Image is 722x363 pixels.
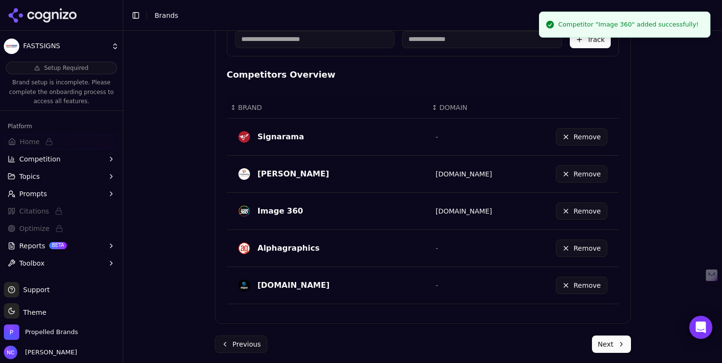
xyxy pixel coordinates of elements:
[558,20,699,29] div: Competitor "Image 360" added successfully!
[436,282,438,289] span: -
[570,31,611,48] button: Track
[592,336,631,353] button: Next
[238,280,250,291] img: signs.com
[44,64,88,72] span: Setup Required
[238,242,250,254] img: Alphagraphics
[238,205,250,217] img: Image 360
[4,324,19,340] img: Propelled Brands
[4,324,78,340] button: Open organization switcher
[556,165,607,183] button: Remove
[439,103,467,112] span: DOMAIN
[19,154,61,164] span: Competition
[6,78,117,107] p: Brand setup is incomplete. Please complete the onboarding process to access all features.
[4,119,119,134] div: Platform
[436,244,438,252] span: -
[238,103,262,112] span: BRAND
[4,169,119,184] button: Topics
[436,207,492,215] a: [DOMAIN_NAME]
[428,97,513,119] th: DOMAIN
[258,168,329,180] div: [PERSON_NAME]
[155,12,178,19] span: Brands
[227,97,428,119] th: BRAND
[556,202,607,220] button: Remove
[215,336,267,353] button: Previous
[4,39,19,54] img: FASTSIGNS
[436,133,438,141] span: -
[4,186,119,202] button: Prompts
[19,224,50,233] span: Optimize
[689,316,712,339] div: Open Intercom Messenger
[155,11,695,20] nav: breadcrumb
[436,170,492,178] a: [DOMAIN_NAME]
[4,346,17,359] img: Nataly Chigireva
[19,309,46,316] span: Theme
[227,68,619,81] h4: Competitors Overview
[21,348,77,357] span: [PERSON_NAME]
[19,206,49,216] span: Citations
[19,285,50,295] span: Support
[432,103,509,112] div: ↕DOMAIN
[49,242,67,249] span: BETA
[23,42,107,51] span: FASTSIGNS
[4,346,77,359] button: Open user button
[258,242,320,254] div: Alphagraphics
[19,241,45,251] span: Reports
[238,131,250,143] img: Signarama
[258,131,304,143] div: Signarama
[19,258,45,268] span: Toolbox
[231,103,424,112] div: ↕BRAND
[227,97,619,304] div: Data table
[4,238,119,254] button: ReportsBETA
[238,168,250,180] img: Sir Speedy
[556,240,607,257] button: Remove
[4,151,119,167] button: Competition
[4,255,119,271] button: Toolbox
[20,137,39,147] span: Home
[258,205,303,217] div: Image 360
[556,277,607,294] button: Remove
[25,328,78,336] span: Propelled Brands
[19,189,47,199] span: Prompts
[258,280,330,291] div: [DOMAIN_NAME]
[19,172,40,181] span: Topics
[556,128,607,146] button: Remove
